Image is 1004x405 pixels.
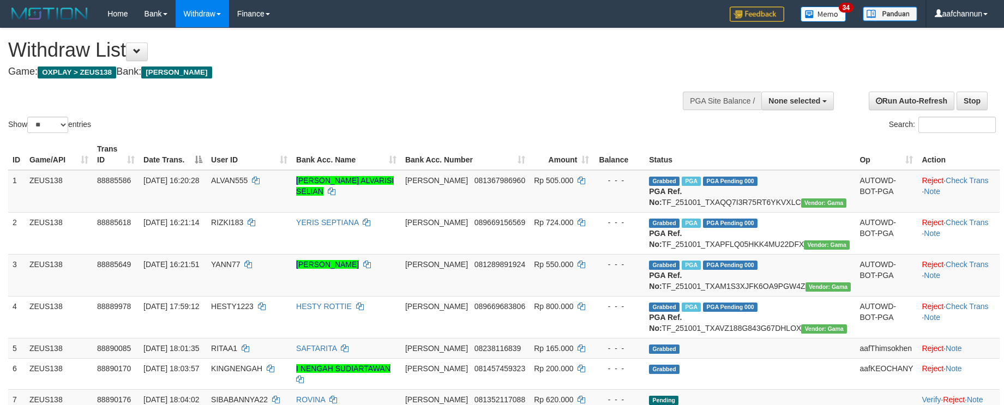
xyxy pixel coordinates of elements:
span: [PERSON_NAME] [405,344,468,353]
th: Game/API: activate to sort column ascending [25,139,93,170]
span: [PERSON_NAME] [405,395,468,404]
span: Rp 550.000 [534,260,573,269]
th: ID [8,139,25,170]
span: 34 [839,3,853,13]
span: None selected [768,96,820,105]
span: KINGNENGAH [211,364,262,373]
h1: Withdraw List [8,39,658,61]
span: Grabbed [649,177,680,186]
span: RITAA1 [211,344,237,353]
span: SIBABANNYA22 [211,395,268,404]
a: Reject [922,218,943,227]
td: ZEUS138 [25,254,93,296]
a: Note [924,313,940,322]
span: Grabbed [649,219,680,228]
th: Trans ID: activate to sort column ascending [93,139,139,170]
a: Verify [922,395,941,404]
span: Copy 089669156569 to clipboard [474,218,525,227]
span: YANN77 [211,260,240,269]
span: 88890170 [97,364,131,373]
span: [DATE] 18:01:35 [143,344,199,353]
span: [DATE] 16:20:28 [143,176,199,185]
span: [DATE] 17:59:12 [143,302,199,311]
div: - - - [598,363,640,374]
td: TF_251001_TXAM1S3XJFK6OA9PGW4Z [645,254,855,296]
a: Note [924,187,940,196]
h4: Game: Bank: [8,67,658,77]
div: - - - [598,259,640,270]
span: [PERSON_NAME] [405,176,468,185]
a: Reject [922,176,943,185]
td: TF_251001_TXAQQ7I3R75RT6YKVXLC [645,170,855,213]
label: Show entries [8,117,91,133]
td: · · [917,254,1000,296]
span: 88889978 [97,302,131,311]
a: Check Trans [946,302,989,311]
span: Marked by aafanarl [682,261,701,270]
th: Status [645,139,855,170]
td: TF_251001_TXAVZ188G843G67DHLOX [645,296,855,338]
a: Check Trans [946,176,989,185]
span: Copy 081352117088 to clipboard [474,395,525,404]
span: [DATE] 16:21:14 [143,218,199,227]
span: Copy 081457459323 to clipboard [474,364,525,373]
a: Reject [922,364,943,373]
td: aafKEOCHANY [855,358,917,389]
span: 88890176 [97,395,131,404]
span: PGA Pending [703,303,757,312]
a: Check Trans [946,218,989,227]
span: Copy 089669683806 to clipboard [474,302,525,311]
span: Copy 081289891924 to clipboard [474,260,525,269]
span: [DATE] 18:04:02 [143,395,199,404]
label: Search: [889,117,996,133]
a: Note [946,344,962,353]
span: Rp 165.000 [534,344,573,353]
span: Vendor URL: https://trx31.1velocity.biz [801,324,847,334]
a: I NENGAH SUDIARTAWAN [296,364,390,373]
span: Grabbed [649,261,680,270]
td: 4 [8,296,25,338]
span: PGA Pending [703,261,757,270]
a: Note [924,271,940,280]
span: 88885586 [97,176,131,185]
a: Stop [957,92,988,110]
td: · · [917,170,1000,213]
b: PGA Ref. No: [649,271,682,291]
th: Bank Acc. Number: activate to sort column ascending [401,139,530,170]
div: - - - [598,301,640,312]
span: Vendor URL: https://trx31.1velocity.biz [804,240,850,250]
span: [PERSON_NAME] [141,67,212,78]
td: 5 [8,338,25,358]
a: Note [946,364,962,373]
td: ZEUS138 [25,170,93,213]
a: YERIS SEPTIANA [296,218,358,227]
img: Feedback.jpg [730,7,784,22]
td: 3 [8,254,25,296]
span: OXPLAY > ZEUS138 [38,67,116,78]
a: Reject [922,260,943,269]
th: User ID: activate to sort column ascending [207,139,292,170]
a: ROVINA [296,395,325,404]
a: Reject [922,344,943,353]
span: [PERSON_NAME] [405,218,468,227]
span: 88885618 [97,218,131,227]
span: Grabbed [649,365,680,374]
span: 88885649 [97,260,131,269]
span: Rp 800.000 [534,302,573,311]
td: 6 [8,358,25,389]
b: PGA Ref. No: [649,313,682,333]
a: Check Trans [946,260,989,269]
input: Search: [918,117,996,133]
span: Copy 081367986960 to clipboard [474,176,525,185]
a: [PERSON_NAME] [296,260,359,269]
span: Vendor URL: https://trx31.1velocity.biz [801,198,847,208]
button: None selected [761,92,834,110]
span: Rp 620.000 [534,395,573,404]
td: ZEUS138 [25,358,93,389]
span: 88890085 [97,344,131,353]
span: PGA Pending [703,177,757,186]
span: Rp 505.000 [534,176,573,185]
th: Op: activate to sort column ascending [855,139,917,170]
td: TF_251001_TXAPFLQ05HKK4MU22DFX [645,212,855,254]
td: · · [917,296,1000,338]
